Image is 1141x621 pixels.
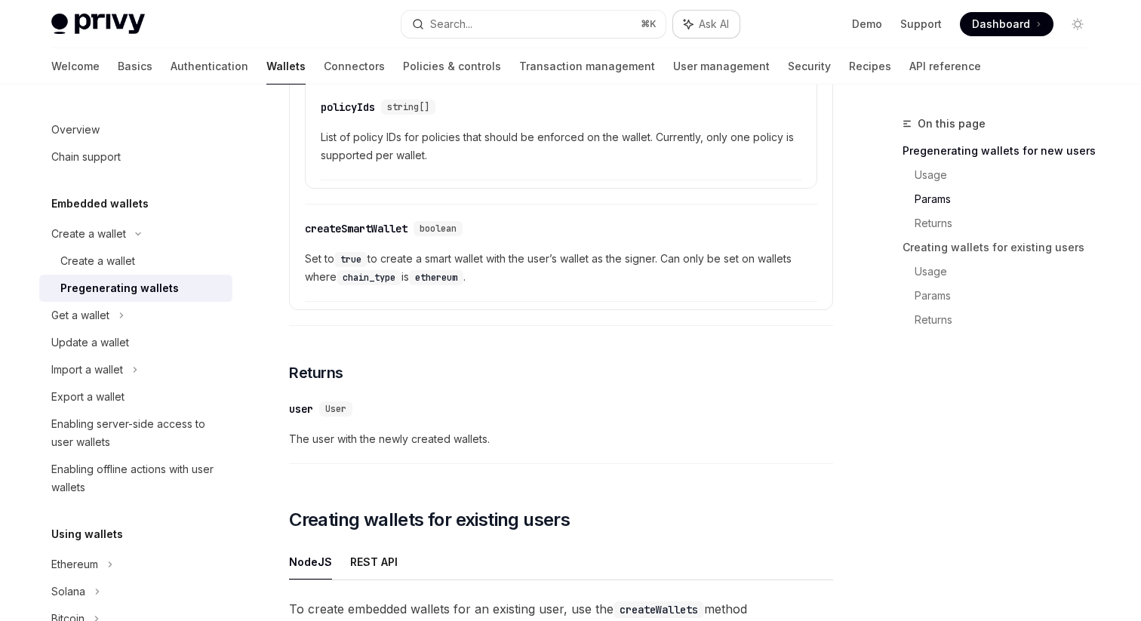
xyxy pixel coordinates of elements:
[420,223,457,235] span: boolean
[51,334,129,352] div: Update a wallet
[849,48,891,85] a: Recipes
[430,15,472,33] div: Search...
[266,48,306,85] a: Wallets
[60,252,135,270] div: Create a wallet
[325,403,346,415] span: User
[118,48,152,85] a: Basics
[960,12,1053,36] a: Dashboard
[673,11,740,38] button: Ask AI
[909,48,981,85] a: API reference
[289,430,833,448] span: The user with the newly created wallets.
[51,583,85,601] div: Solana
[51,460,223,496] div: Enabling offline actions with user wallets
[915,211,1102,235] a: Returns
[51,555,98,573] div: Ethereum
[409,270,463,285] code: ethereum
[387,101,429,113] span: string[]
[51,14,145,35] img: light logo
[788,48,831,85] a: Security
[915,163,1102,187] a: Usage
[51,525,123,543] h5: Using wallets
[1066,12,1090,36] button: Toggle dark mode
[699,17,729,32] span: Ask AI
[324,48,385,85] a: Connectors
[903,235,1102,260] a: Creating wallets for existing users
[915,308,1102,332] a: Returns
[289,508,570,532] span: Creating wallets for existing users
[305,221,407,236] div: createSmartWallet
[673,48,770,85] a: User management
[51,388,125,406] div: Export a wallet
[289,544,332,579] button: NodeJS
[39,116,232,143] a: Overview
[401,11,666,38] button: Search...⌘K
[900,17,942,32] a: Support
[51,148,121,166] div: Chain support
[39,329,232,356] a: Update a wallet
[915,187,1102,211] a: Params
[305,250,817,286] span: Set to to create a smart wallet with the user’s wallet as the signer. Can only be set on wallets ...
[350,544,398,579] button: REST API
[60,279,179,297] div: Pregenerating wallets
[915,260,1102,284] a: Usage
[903,139,1102,163] a: Pregenerating wallets for new users
[289,401,313,417] div: user
[51,361,123,379] div: Import a wallet
[39,275,232,302] a: Pregenerating wallets
[334,252,368,267] code: true
[321,128,801,164] span: List of policy IDs for policies that should be enforced on the wallet. Currently, only one policy...
[39,143,232,171] a: Chain support
[321,100,375,115] div: policyIds
[614,601,704,618] code: createWallets
[337,270,401,285] code: chain_type
[51,225,126,243] div: Create a wallet
[39,247,232,275] a: Create a wallet
[852,17,882,32] a: Demo
[51,306,109,324] div: Get a wallet
[51,121,100,139] div: Overview
[51,48,100,85] a: Welcome
[918,115,986,133] span: On this page
[972,17,1030,32] span: Dashboard
[289,362,343,383] span: Returns
[171,48,248,85] a: Authentication
[51,195,149,213] h5: Embedded wallets
[519,48,655,85] a: Transaction management
[403,48,501,85] a: Policies & controls
[39,410,232,456] a: Enabling server-side access to user wallets
[915,284,1102,308] a: Params
[51,415,223,451] div: Enabling server-side access to user wallets
[641,18,657,30] span: ⌘ K
[39,383,232,410] a: Export a wallet
[39,456,232,501] a: Enabling offline actions with user wallets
